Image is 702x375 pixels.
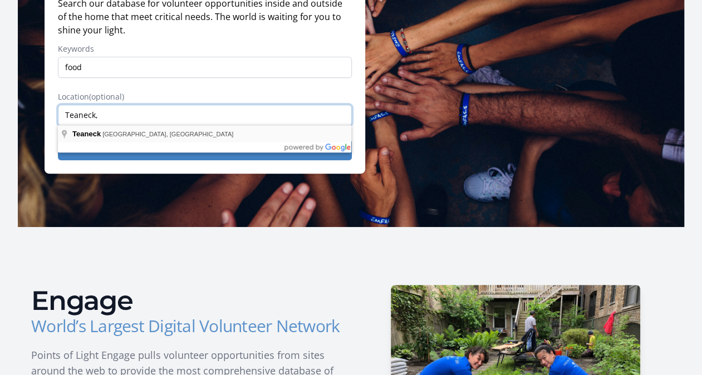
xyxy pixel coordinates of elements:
[58,105,352,126] input: Enter a location
[31,287,342,314] h2: Engage
[72,130,101,138] span: Teaneck
[102,131,233,137] span: [GEOGRAPHIC_DATA], [GEOGRAPHIC_DATA]
[89,91,124,102] span: (optional)
[58,43,352,55] label: Keywords
[58,91,352,102] label: Location
[31,316,342,336] h3: World’s Largest Digital Volunteer Network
